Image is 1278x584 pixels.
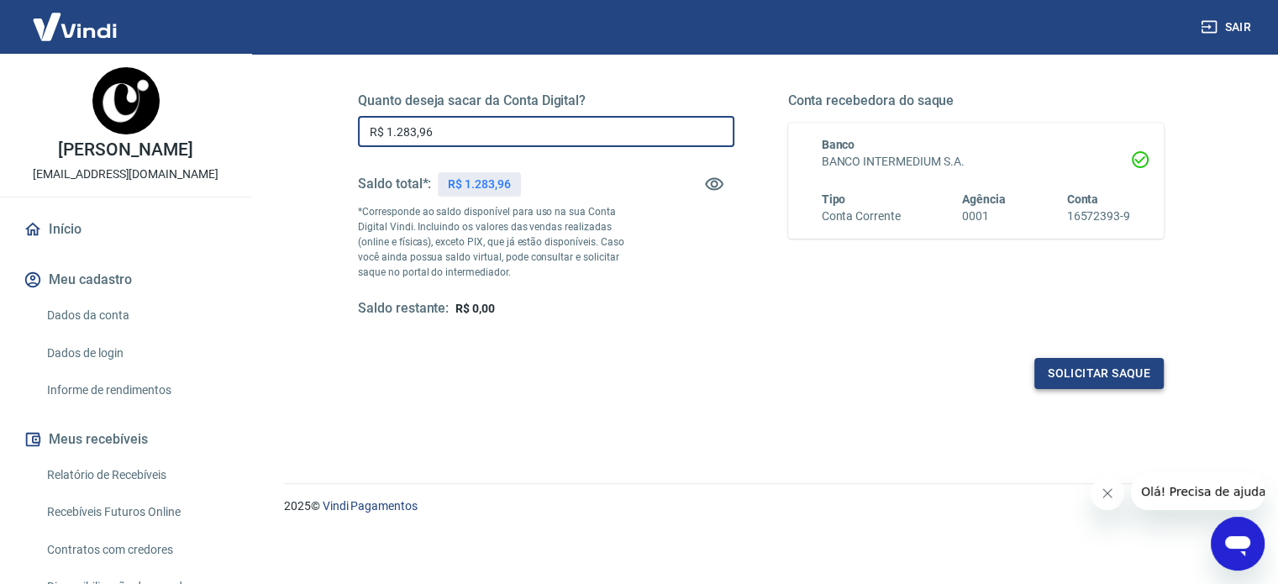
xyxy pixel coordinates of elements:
h6: 0001 [962,208,1006,225]
a: Contratos com credores [40,533,231,567]
p: [EMAIL_ADDRESS][DOMAIN_NAME] [33,166,218,183]
a: Recebíveis Futuros Online [40,495,231,529]
button: Solicitar saque [1034,358,1164,389]
p: [PERSON_NAME] [58,141,192,159]
span: Tipo [822,192,846,206]
a: Início [20,211,231,248]
h6: 16572393-9 [1066,208,1130,225]
span: Conta [1066,192,1098,206]
img: 2b6a788d-9dbf-457c-8df8-73e6bc77f197.jpeg [92,67,160,134]
p: 2025 © [284,497,1238,515]
p: *Corresponde ao saldo disponível para uso na sua Conta Digital Vindi. Incluindo os valores das ve... [358,204,640,280]
iframe: Fechar mensagem [1091,476,1124,510]
a: Dados de login [40,336,231,371]
a: Relatório de Recebíveis [40,458,231,492]
img: Vindi [20,1,129,52]
h5: Saldo total*: [358,176,431,192]
h5: Quanto deseja sacar da Conta Digital? [358,92,734,109]
span: Agência [962,192,1006,206]
iframe: Botão para abrir a janela de mensagens [1211,517,1265,571]
a: Informe de rendimentos [40,373,231,408]
a: Dados da conta [40,298,231,333]
span: Banco [822,138,855,151]
h5: Saldo restante: [358,300,449,318]
button: Meu cadastro [20,261,231,298]
h5: Conta recebedora do saque [788,92,1165,109]
h6: BANCO INTERMEDIUM S.A. [822,153,1131,171]
span: R$ 0,00 [455,302,495,315]
a: Vindi Pagamentos [323,499,418,513]
h6: Conta Corrente [822,208,901,225]
span: Olá! Precisa de ajuda? [10,12,141,25]
iframe: Mensagem da empresa [1131,473,1265,510]
button: Sair [1197,12,1258,43]
p: R$ 1.283,96 [448,176,510,193]
button: Meus recebíveis [20,421,231,458]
